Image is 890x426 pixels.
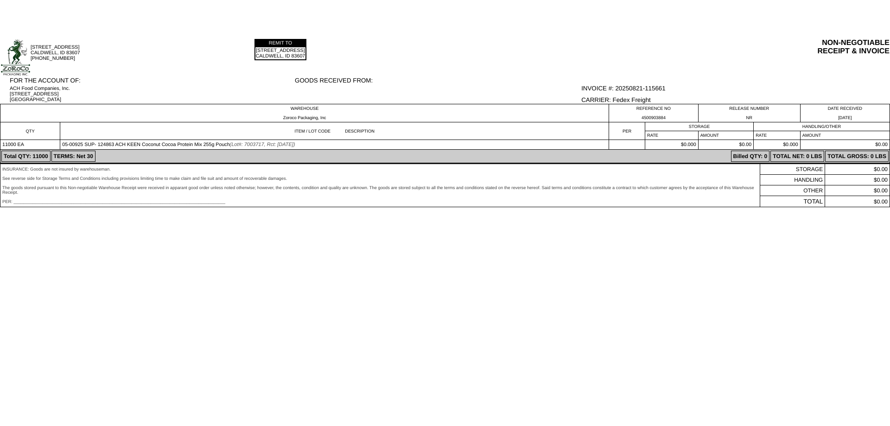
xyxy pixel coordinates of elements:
[825,185,890,196] td: $0.00
[754,131,801,140] td: RATE
[760,175,825,185] td: HANDLING
[760,185,825,196] td: OTHER
[1,151,51,162] td: Total QTY: 11000
[522,39,890,56] div: NON-NEGOTIABLE RECEIPT & INVOICE
[609,104,698,122] td: REFERENCE NO 4500903884
[760,164,825,175] td: STORAGE
[255,40,306,46] td: REMIT TO
[0,39,31,76] img: logoSmallFull.jpg
[230,142,295,147] span: (Lot#: 7003717, Rct: [DATE])
[51,151,95,162] td: TERMS: Net 30
[825,151,889,162] td: TOTAL GROSS: 0 LBS
[581,96,890,103] div: CARRIER: Fedex Freight
[0,140,60,150] td: 11000 EA
[645,131,698,140] td: RATE
[609,122,645,140] td: PER
[754,122,890,131] td: HANDLING/OTHER
[295,77,580,84] div: GOODS RECEIVED FROM:
[10,77,294,84] div: FOR THE ACCOUNT OF:
[60,122,609,140] td: ITEM / LOT CODE DESCRIPTION
[770,151,824,162] td: TOTAL NET: 0 LBS
[698,131,753,140] td: AMOUNT
[800,104,890,122] td: DATE RECEIVED [DATE]
[581,85,890,92] div: INVOICE #: 20250821-115661
[800,140,890,150] td: $0.00
[754,140,801,150] td: $0.000
[760,196,825,207] td: TOTAL
[0,104,609,122] td: WAREHOUSE Zoroco Packaging, Inc
[698,104,800,122] td: RELEASE NUMBER NR
[645,140,698,150] td: $0.000
[825,196,890,207] td: $0.00
[645,122,753,131] td: STORAGE
[255,47,306,59] td: [STREET_ADDRESS] CALDWELL, ID 83607
[825,175,890,185] td: $0.00
[0,122,60,140] td: QTY
[825,164,890,175] td: $0.00
[698,140,753,150] td: $0.00
[731,151,770,162] td: Billed QTY: 0
[800,131,890,140] td: AMOUNT
[10,86,294,102] div: ACH Food Companies, Inc. [STREET_ADDRESS] [GEOGRAPHIC_DATA]
[2,167,758,204] div: INSURANCE: Goods are not insured by warehouseman. See reverse side for Storage Terms and Conditio...
[60,140,609,150] td: 05-00925 SUP- 124863 ACH KEEN Coconut Cocoa Protein Mix 255g Pouch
